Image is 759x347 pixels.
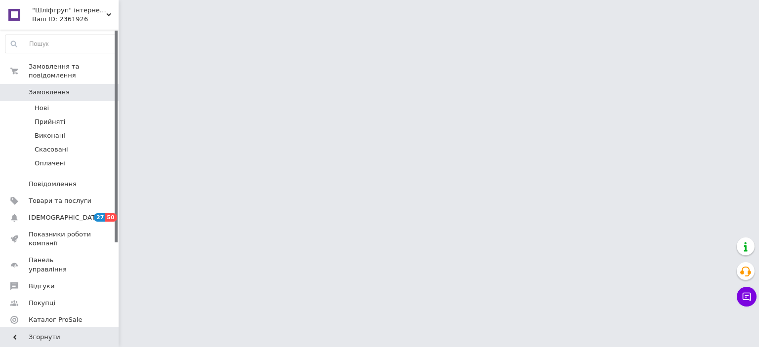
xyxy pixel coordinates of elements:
[29,196,91,205] span: Товари та послуги
[32,15,119,24] div: Ваш ID: 2361926
[35,104,49,113] span: Нові
[105,213,117,222] span: 50
[29,282,54,291] span: Відгуки
[32,6,106,15] span: "Шліфгруп" інтернет магазин
[35,117,65,126] span: Прийняті
[35,145,68,154] span: Скасовані
[35,159,66,168] span: Оплачені
[29,213,102,222] span: [DEMOGRAPHIC_DATA]
[29,256,91,273] span: Панель управління
[29,88,70,97] span: Замовлення
[5,35,116,53] input: Пошук
[94,213,105,222] span: 27
[29,299,55,308] span: Покупці
[29,180,77,189] span: Повідомлення
[29,315,82,324] span: Каталог ProSale
[737,287,757,307] button: Чат з покупцем
[29,230,91,248] span: Показники роботи компанії
[35,131,65,140] span: Виконані
[29,62,119,80] span: Замовлення та повідомлення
